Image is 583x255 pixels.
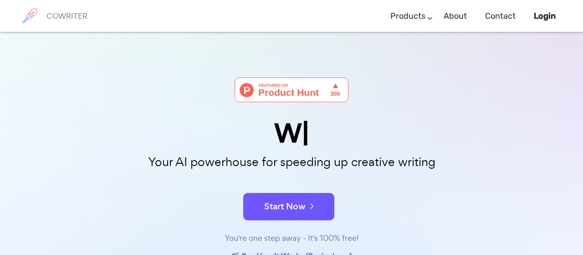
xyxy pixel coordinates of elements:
a: Products [390,3,425,30]
button: Start Now [243,193,334,220]
a: Login [534,3,556,30]
img: brand logo [18,5,41,27]
img: Cowriter - Your AI buddy for speeding up creative writing | Product Hunt [235,78,348,102]
p: Your AI powerhouse for speeding up creative writing [64,152,519,172]
a: About [444,3,467,30]
a: Contact [485,3,516,30]
div: W [64,120,519,146]
b: Login [534,11,556,21]
h6: COWRITER [46,12,87,20]
div: You're one step away - It's 100% free! [64,232,519,245]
